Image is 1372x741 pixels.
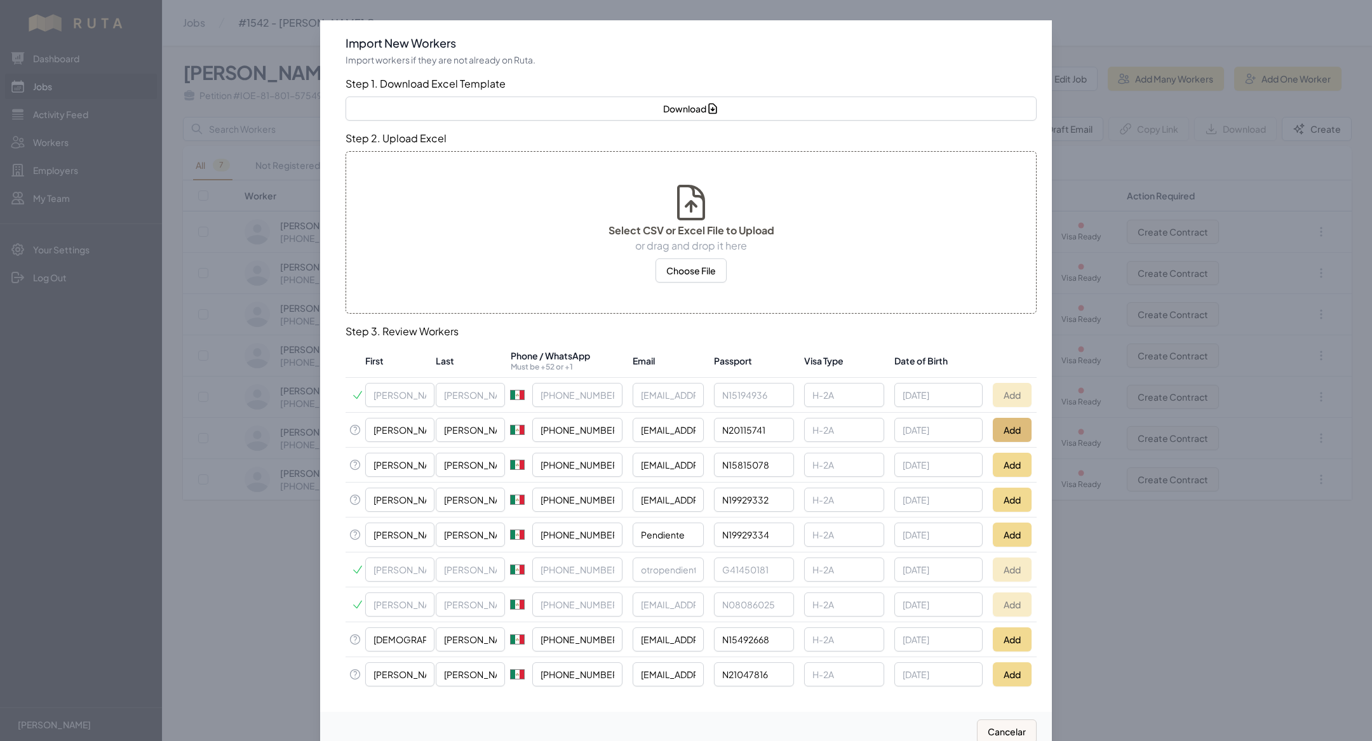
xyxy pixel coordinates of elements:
[346,97,1037,121] button: Download
[993,488,1032,512] button: Add
[532,592,622,617] input: Enter phone number
[532,523,622,547] input: Enter phone number
[532,453,622,477] input: Enter phone number
[656,258,727,283] button: Choose File
[346,76,1037,91] h3: Step 1. Download Excel Template
[532,488,622,512] input: Enter phone number
[346,131,1037,146] h3: Step 2. Upload Excel
[346,53,1037,66] p: Import workers if they are not already on Ruta.
[435,344,506,378] th: Last
[506,344,628,378] th: Phone / WhatsApp
[993,592,1032,617] button: Add
[628,344,709,378] th: Email
[799,344,890,378] th: Visa Type
[346,36,1037,51] h3: Import New Workers
[993,383,1032,407] button: Add
[532,383,622,407] input: Enter phone number
[993,557,1032,582] button: Add
[609,223,774,238] p: Select CSV or Excel File to Upload
[532,557,622,582] input: Enter phone number
[889,344,988,378] th: Date of Birth
[993,453,1032,477] button: Add
[532,627,622,651] input: Enter phone number
[609,238,774,253] p: or drag and drop it here
[532,418,622,442] input: Enter phone number
[993,662,1032,686] button: Add
[511,362,623,372] p: Must be +52 or +1
[709,344,799,378] th: Passport
[346,324,1037,339] h3: Step 3. Review Workers
[993,523,1032,547] button: Add
[993,418,1032,442] button: Add
[532,662,622,686] input: Enter phone number
[365,344,435,378] th: First
[993,627,1032,651] button: Add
